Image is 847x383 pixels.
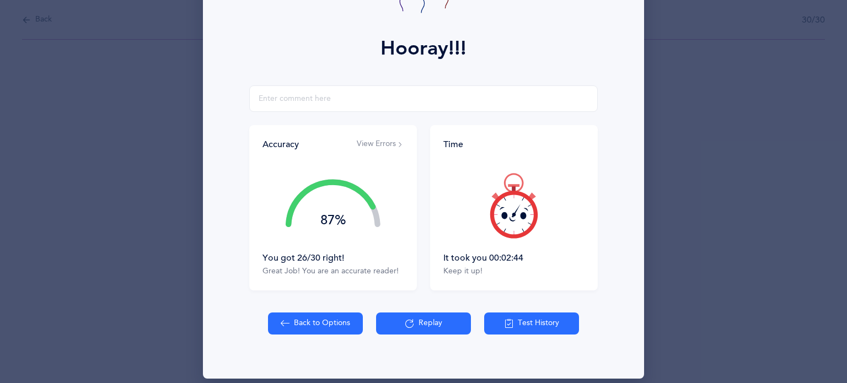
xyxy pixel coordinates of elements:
div: Time [443,138,585,150]
div: You got 26/30 right! [262,252,404,264]
button: Back to Options [268,312,363,335]
button: Replay [376,312,471,335]
input: Enter comment here [249,85,598,112]
button: View Errors [357,139,404,150]
div: 87% [286,214,380,227]
div: Hooray!!! [380,34,467,63]
div: It took you 00:02:44 [443,252,585,264]
div: Keep it up! [443,266,585,277]
div: Great Job! You are an accurate reader! [262,266,404,277]
button: Test History [484,312,579,335]
div: Accuracy [262,138,299,150]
